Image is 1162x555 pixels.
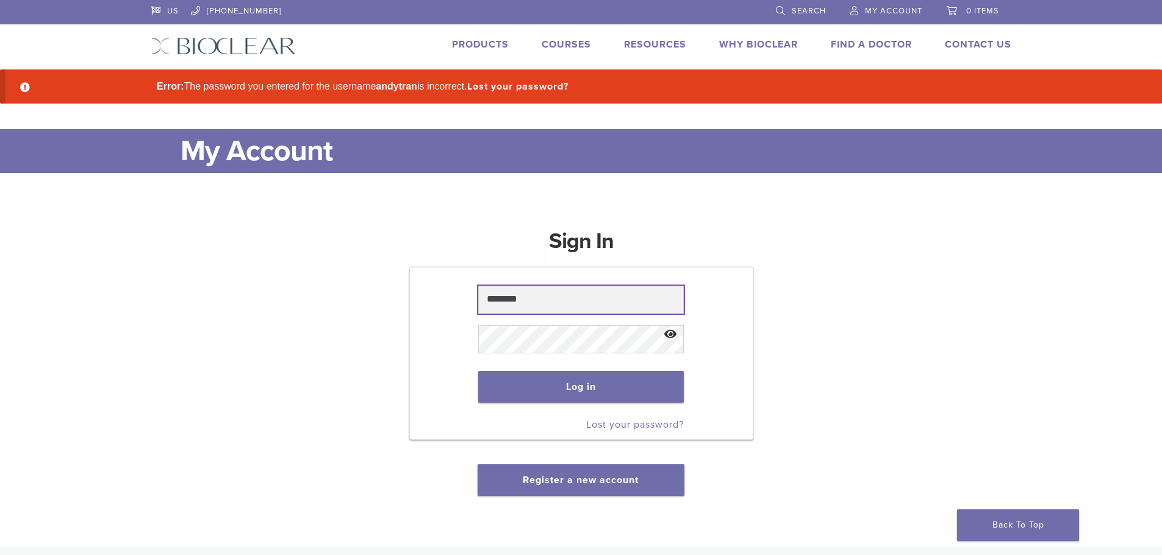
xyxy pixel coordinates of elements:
img: Bioclear [151,37,296,55]
strong: Error: [157,81,184,91]
a: Register a new account [523,474,639,486]
a: Lost your password? [586,419,684,431]
a: Lost your password? [467,80,568,93]
a: Contact Us [945,38,1011,51]
a: Back To Top [957,509,1079,541]
span: Search [792,6,826,16]
li: The password you entered for the username is incorrect. [152,79,1030,94]
a: Products [452,38,509,51]
h1: Sign In [549,227,614,266]
span: 0 items [966,6,999,16]
a: Courses [542,38,591,51]
h1: My Account [181,129,1011,173]
a: Why Bioclear [719,38,798,51]
button: Register a new account [478,464,684,496]
button: Show password [658,319,684,350]
button: Log in [478,371,684,403]
a: Resources [624,38,686,51]
a: Find A Doctor [831,38,912,51]
strong: andytran [376,81,417,91]
span: My Account [865,6,922,16]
